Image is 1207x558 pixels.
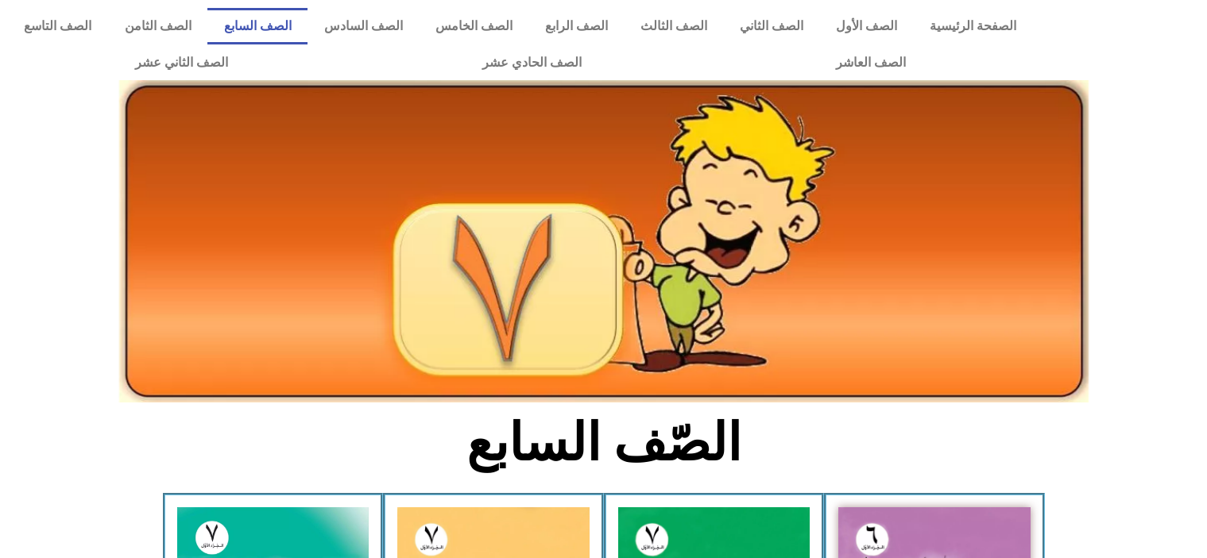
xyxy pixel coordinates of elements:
[355,44,709,81] a: الصف الحادي عشر
[913,8,1032,44] a: الصفحة الرئيسية
[624,8,723,44] a: الصف الثالث
[819,8,913,44] a: الصف الأول
[709,44,1033,81] a: الصف العاشر
[308,8,419,44] a: الصف السادس
[207,8,308,44] a: الصف السابع
[8,8,108,44] a: الصف التاسع
[341,412,866,474] h2: الصّف السابع
[419,8,528,44] a: الصف الخامس
[723,8,819,44] a: الصف الثاني
[8,44,355,81] a: الصف الثاني عشر
[528,8,624,44] a: الصف الرابع
[108,8,207,44] a: الصف الثامن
